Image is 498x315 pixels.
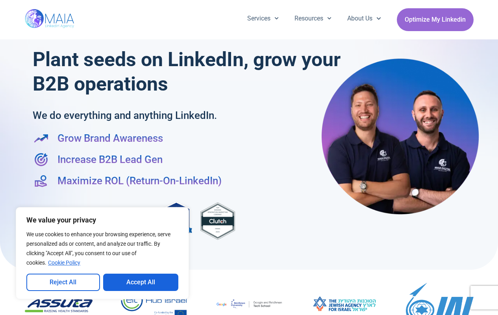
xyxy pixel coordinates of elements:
h2: We do everything and anything LinkedIn. [33,108,293,123]
span: Maximize ROL (Return-On-LinkedIn) [56,173,222,188]
span: Increase B2B Lead Gen [56,152,163,167]
div: 7 / 19 [215,296,283,314]
a: Cookie Policy [48,259,81,266]
button: Accept All [103,274,179,291]
span: Optimize My Linkedin [405,12,466,27]
a: Services [239,8,287,29]
a: Optimize My Linkedin [397,8,474,31]
img: google-logo (1) [215,296,283,311]
h1: Plant seeds on LinkedIn, grow your B2B operations [33,47,344,96]
p: We value your privacy [26,215,178,225]
img: download (32) [25,295,93,313]
button: Reject All [26,274,100,291]
span: Grow Brand Awareness [56,131,163,146]
p: We use cookies to enhance your browsing experience, serve personalized ads or content, and analyz... [26,230,178,267]
div: We value your privacy [16,207,189,299]
img: Maia Digital- Shay & Eli [322,58,479,215]
nav: Menu [239,8,389,29]
img: MAIA Digital's rating on DesignRush, the industry-leading B2B Marketplace connecting brands with ... [161,200,192,242]
a: Resources [287,8,339,29]
a: About Us [339,8,389,29]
